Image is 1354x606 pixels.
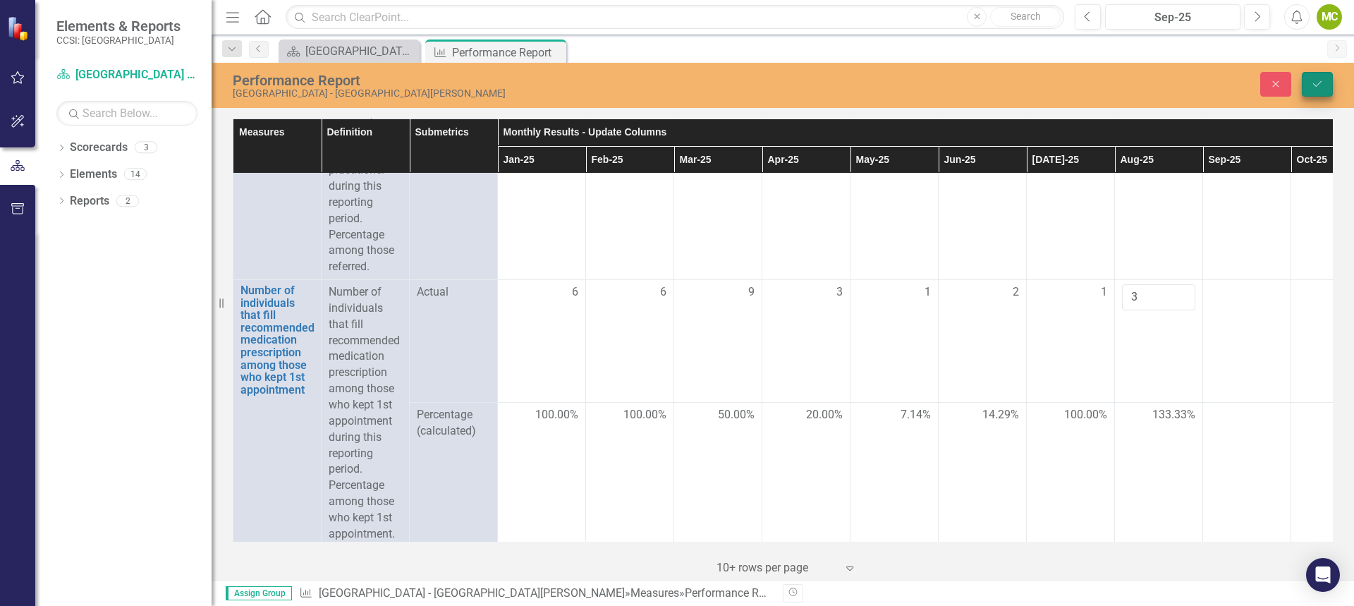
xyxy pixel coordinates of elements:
img: ClearPoint Strategy [6,15,32,41]
small: CCSI: [GEOGRAPHIC_DATA] [56,35,181,46]
div: Sep-25 [1110,9,1236,26]
div: Open Intercom Messenger [1306,558,1340,592]
div: 3 [135,142,157,154]
span: 50.00% [718,407,755,423]
a: Elements [70,166,117,183]
span: Actual [417,284,490,301]
span: 6 [660,284,666,301]
span: Elements & Reports [56,18,181,35]
div: Performance Report [685,586,784,600]
span: Assign Group [226,586,292,600]
span: Percentage (calculated) [417,407,490,440]
div: [GEOGRAPHIC_DATA] - [GEOGRAPHIC_DATA][PERSON_NAME] [233,88,850,99]
span: 3 [836,284,843,301]
a: Scorecards [70,140,128,156]
div: 2 [116,195,139,207]
div: » » [299,586,772,602]
span: 2 [1013,284,1019,301]
a: Measures [630,586,679,600]
div: Performance Report [452,44,563,61]
button: MC [1317,4,1342,30]
span: Search [1011,11,1041,22]
span: 100.00% [1064,407,1107,423]
a: Number of individuals that fill recommended medication prescription among those who kept 1st appo... [240,284,315,396]
button: Search [990,7,1061,27]
span: 133.33% [1152,407,1195,423]
span: 7.14% [901,407,931,423]
a: [GEOGRAPHIC_DATA] - [GEOGRAPHIC_DATA][PERSON_NAME] [319,586,625,600]
span: 6 [572,284,578,301]
span: 1 [925,284,931,301]
div: Performance Report [233,73,850,88]
input: Search Below... [56,101,197,126]
span: 100.00% [623,407,666,423]
div: 14 [124,169,147,181]
input: Search ClearPoint... [286,5,1064,30]
span: 20.00% [806,407,843,423]
a: [GEOGRAPHIC_DATA] Landing Page [282,42,416,60]
button: Sep-25 [1105,4,1240,30]
a: Reports [70,193,109,210]
span: 1 [1101,284,1107,301]
a: [GEOGRAPHIC_DATA] - [GEOGRAPHIC_DATA][PERSON_NAME] [56,67,197,83]
span: 14.29% [982,407,1019,423]
p: Number of individuals that fill recommended medication prescription among those who kept 1st appo... [329,284,402,543]
span: 100.00% [535,407,578,423]
div: [GEOGRAPHIC_DATA] Landing Page [305,42,416,60]
span: 9 [748,284,755,301]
